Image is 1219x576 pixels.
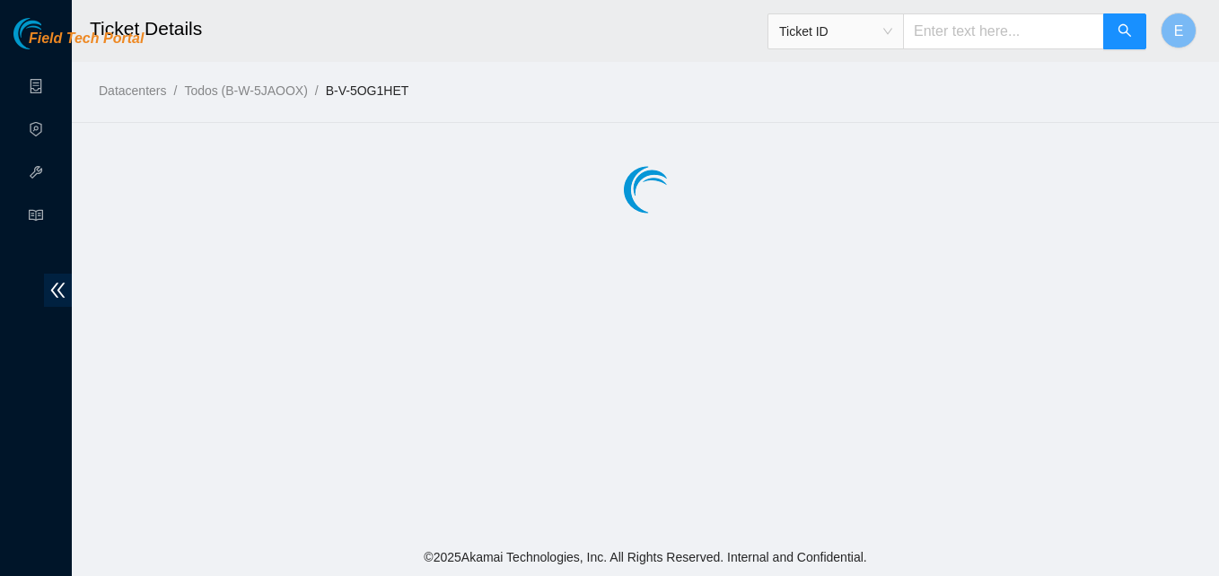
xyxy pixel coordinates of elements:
a: B-V-5OG1HET [326,83,409,98]
input: Enter text here... [903,13,1104,49]
footer: © 2025 Akamai Technologies, Inc. All Rights Reserved. Internal and Confidential. [72,538,1219,576]
span: read [29,200,43,236]
button: E [1161,13,1197,48]
span: Ticket ID [779,18,892,45]
img: Akamai Technologies [13,18,91,49]
span: Field Tech Portal [29,31,144,48]
span: E [1174,20,1184,42]
span: double-left [44,274,72,307]
a: Datacenters [99,83,166,98]
span: search [1118,23,1132,40]
a: Akamai TechnologiesField Tech Portal [13,32,144,56]
button: search [1103,13,1146,49]
a: Todos (B-W-5JAOOX) [184,83,307,98]
span: / [315,83,319,98]
span: / [173,83,177,98]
